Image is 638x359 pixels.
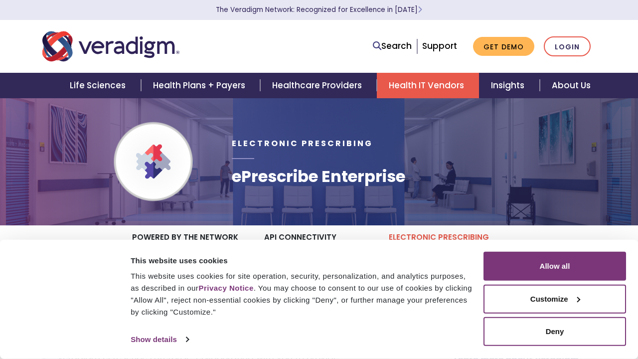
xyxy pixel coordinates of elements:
a: Privacy Notice [198,284,253,292]
a: About Us [540,73,603,98]
a: Healthcare Providers [260,73,377,98]
button: Deny [483,317,626,346]
a: Health Plans + Payers [141,73,260,98]
a: The Veradigm Network: Recognized for Excellence in [DATE]Learn More [216,5,422,14]
span: Electronic Prescribing [232,138,373,149]
a: Life Sciences [58,73,141,98]
a: Insights [479,73,539,98]
button: Allow all [483,252,626,281]
div: This website uses cookies [131,254,472,266]
h1: ePrescribe Enterprise [232,167,405,186]
span: Learn More [418,5,422,14]
a: Get Demo [473,37,534,56]
a: Support [422,40,457,52]
a: Health IT Vendors [377,73,479,98]
a: Login [544,36,591,57]
a: Search [373,39,412,53]
img: Veradigm logo [42,30,179,63]
div: This website uses cookies for site operation, security, personalization, and analytics purposes, ... [131,270,472,318]
button: Customize [483,284,626,313]
a: Show details [131,332,188,347]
